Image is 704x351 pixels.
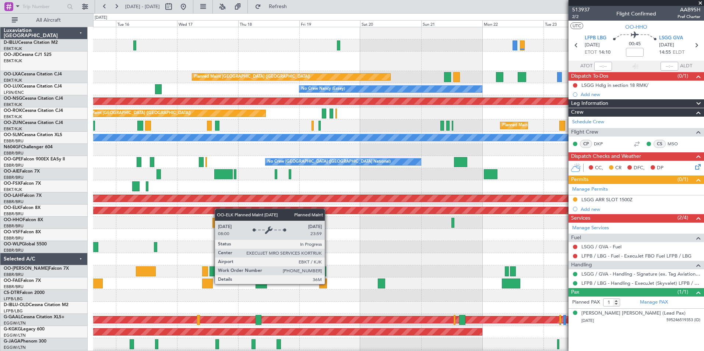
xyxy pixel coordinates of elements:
[482,20,543,27] div: Mon 22
[625,23,647,31] span: OO-HHO
[299,20,360,27] div: Fri 19
[4,114,22,120] a: EBKT/KJK
[659,49,671,56] span: 14:55
[581,253,691,259] a: LFPB / LBG - Fuel - ExecuJet FBO Fuel LFPB / LBG
[4,242,22,247] span: OO-WLP
[4,339,21,344] span: G-JAGA
[4,84,62,89] a: OO-LUXCessna Citation CJ4
[502,120,588,131] div: Planned Maint Kortrijk-[GEOGRAPHIC_DATA]
[580,63,592,70] span: ATOT
[677,175,688,183] span: (0/1)
[581,91,700,97] div: Add new
[4,327,21,331] span: G-KGKG
[571,234,581,242] span: Fuel
[668,141,684,147] a: MSO
[4,53,52,57] a: OO-JIDCessna CJ1 525
[4,242,47,247] a: OO-WLPGlobal 5500
[251,1,296,13] button: Refresh
[4,230,21,234] span: OO-VSF
[4,78,22,83] a: EBKT/KJK
[4,199,24,205] a: EBBR/BRU
[4,206,41,210] a: OO-ELKFalcon 8X
[571,175,588,184] span: Permits
[571,261,592,269] span: Handling
[4,163,24,168] a: EBBR/BRU
[4,315,21,319] span: G-GAAL
[4,279,21,283] span: OO-FAE
[4,145,53,149] a: N604GFChallenger 604
[4,308,23,314] a: LFPB/LBG
[4,320,26,326] a: EGGW/LTN
[4,121,63,125] a: OO-ZUNCessna Citation CJ4
[572,299,600,306] label: Planned PAX
[4,181,41,186] a: OO-FSXFalcon 7X
[629,40,641,48] span: 00:45
[4,40,18,45] span: D-IBLU
[4,327,45,331] a: G-KGKGLegacy 600
[571,108,584,117] span: Crew
[4,109,63,113] a: OO-ROKCessna Citation CJ4
[4,169,40,174] a: OO-AIEFalcon 7X
[572,186,608,193] a: Manage Permits
[194,71,310,82] div: Planned Maint [GEOGRAPHIC_DATA] ([GEOGRAPHIC_DATA])
[4,345,26,350] a: EGGW/LTN
[581,196,633,203] div: LSGG ARR SLOT 1500Z
[4,145,21,149] span: N604GF
[571,214,590,223] span: Services
[673,49,684,56] span: ELDT
[4,235,24,241] a: EBBR/BRU
[4,102,22,107] a: EBKT/KJK
[75,108,191,119] div: Planned Maint [GEOGRAPHIC_DATA] ([GEOGRAPHIC_DATA])
[19,18,78,23] span: All Aircraft
[654,140,666,148] div: CS
[595,164,603,172] span: CC,
[4,218,23,222] span: OO-HHO
[4,291,45,295] a: CS-DTRFalcon 2000
[571,99,608,108] span: Leg Information
[4,211,24,217] a: EBBR/BRU
[4,266,49,271] span: OO-[PERSON_NAME]
[581,82,648,88] div: LSGG Hdlg in section 18 RMK/
[677,214,688,221] span: (2/4)
[4,96,22,101] span: OO-NSG
[4,109,22,113] span: OO-ROK
[95,15,107,21] div: [DATE]
[4,90,24,95] a: LFSN/ENC
[238,20,299,27] div: Thu 18
[677,6,700,14] span: AAB95H
[4,175,24,180] a: EBBR/BRU
[572,14,590,20] span: 2/2
[4,272,24,277] a: EBBR/BRU
[4,223,24,229] a: EBBR/BRU
[4,291,20,295] span: CS-DTR
[4,279,41,283] a: OO-FAEFalcon 7X
[585,49,597,56] span: ETOT
[594,141,610,147] a: DKP
[4,133,62,137] a: OO-SLMCessna Citation XLS
[4,296,23,302] a: LFPB/LBG
[4,315,64,319] a: G-GAALCessna Citation XLS+
[657,164,663,172] span: DP
[4,121,22,125] span: OO-ZUN
[4,339,46,344] a: G-JAGAPhenom 300
[360,20,421,27] div: Sat 20
[4,266,69,271] a: OO-[PERSON_NAME]Falcon 7X
[4,194,42,198] a: OO-LAHFalcon 7X
[4,157,65,162] a: OO-GPEFalcon 900EX EASy II
[263,4,293,9] span: Refresh
[4,206,20,210] span: OO-ELK
[4,333,26,338] a: EGGW/LTN
[4,181,21,186] span: OO-FSX
[599,49,610,56] span: 14:10
[677,14,700,20] span: Pref Charter
[581,318,594,323] span: [DATE]
[4,96,63,101] a: OO-NSGCessna Citation CJ4
[4,138,24,144] a: EBBR/BRU
[8,14,80,26] button: All Aircraft
[4,53,19,57] span: OO-JID
[301,84,345,95] div: No Crew Nancy (Essey)
[4,58,22,64] a: EBKT/KJK
[4,157,21,162] span: OO-GPE
[4,169,20,174] span: OO-AIE
[680,63,692,70] span: ALDT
